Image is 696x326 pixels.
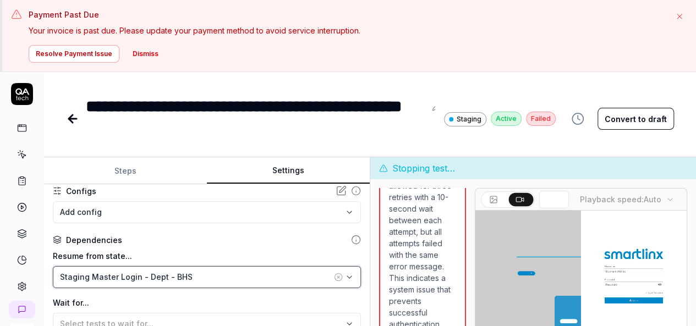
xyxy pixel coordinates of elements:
[598,108,674,130] button: Convert to draft
[457,114,481,124] span: Staging
[491,112,522,126] div: Active
[29,45,119,63] button: Resolve Payment Issue
[9,301,35,318] a: New conversation
[66,234,122,246] div: Dependencies
[392,162,455,175] span: Stopping test…
[207,158,370,184] button: Settings
[53,297,361,308] label: Wait for...
[53,266,361,288] button: Staging Master Login - Dept - BHS
[126,45,165,63] button: Dismiss
[66,185,96,197] div: Configs
[526,112,556,126] div: Failed
[53,250,361,262] label: Resume from state...
[60,271,332,283] div: Staging Master Login - Dept - BHS
[580,194,661,205] div: Playback speed:
[444,112,486,126] a: Staging
[29,9,665,20] h3: Payment Past Due
[565,108,591,130] button: View version history
[29,25,665,36] p: Your invoice is past due. Please update your payment method to avoid service interruption.
[44,158,207,184] button: Steps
